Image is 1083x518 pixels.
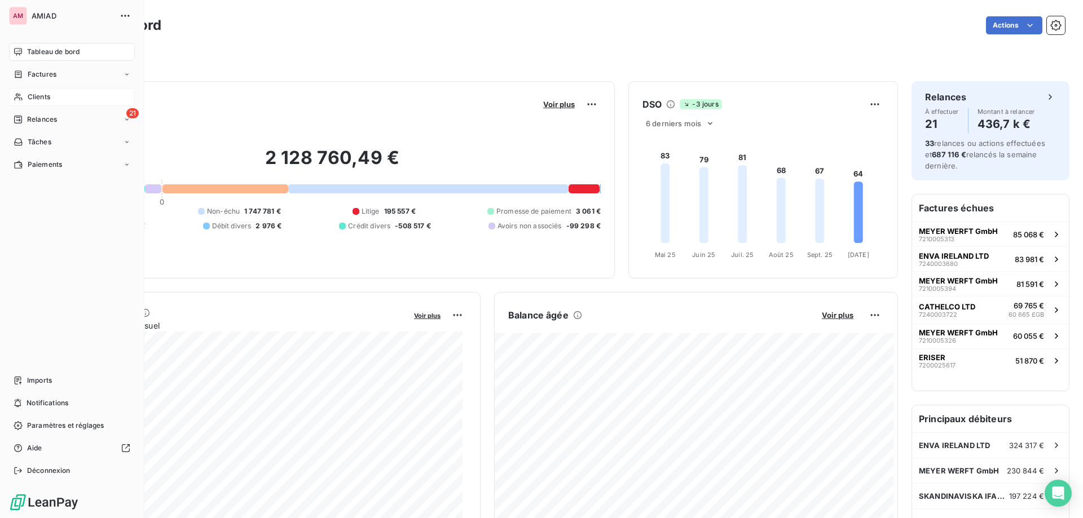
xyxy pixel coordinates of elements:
span: 195 557 € [384,206,416,216]
span: ERISER [919,353,945,362]
span: 81 591 € [1016,280,1044,289]
span: Relances [27,114,57,125]
span: -3 jours [680,99,721,109]
span: 69 765 € [1014,301,1044,310]
span: Non-échu [207,206,240,216]
h2: 2 128 760,49 € [64,147,601,180]
div: Open Intercom Messenger [1045,480,1072,507]
span: 60 665 £GB [1009,310,1044,320]
span: 85 068 € [1013,230,1044,239]
span: Crédit divers [348,221,390,231]
span: MEYER WERFT GmbH [919,227,998,236]
span: 83 981 € [1015,255,1044,264]
span: 2 976 € [256,221,281,231]
span: Clients [28,92,50,102]
span: relances ou actions effectuées et relancés la semaine dernière. [925,139,1045,170]
span: 7240003680 [919,260,958,267]
tspan: Juin 25 [692,251,715,259]
span: AMIAD [32,11,113,20]
span: 7210005313 [919,236,954,242]
span: Tableau de bord [27,47,80,57]
span: Avoirs non associés [498,221,562,231]
h6: Factures échues [912,194,1069,222]
img: Logo LeanPay [9,493,79,511]
h6: DSO [642,98,662,111]
span: Montant à relancer [978,108,1035,115]
h6: Principaux débiteurs [912,405,1069,432]
div: AM [9,7,27,25]
span: 687 116 € [932,150,966,159]
h6: Balance âgée [508,308,569,322]
span: Paramètres et réglages [27,420,104,431]
span: -99 298 € [566,221,601,231]
tspan: Sept. 25 [807,251,833,259]
span: 324 317 € [1009,441,1044,450]
span: Factures [28,69,56,79]
span: Voir plus [822,311,853,320]
span: Déconnexion [27,466,71,476]
span: 0 [160,197,164,206]
span: 197 224 € [1009,492,1044,501]
button: Voir plus [540,99,578,109]
a: Aide [9,439,135,457]
span: Chiffre d'affaires mensuel [64,320,406,331]
span: 230 844 € [1007,466,1044,475]
tspan: Août 25 [769,251,794,259]
span: ENVA IRELAND LTD [919,441,990,450]
span: Tâches [28,137,51,147]
span: 7240003722 [919,311,957,318]
span: Voir plus [414,312,441,320]
span: 33 [925,139,934,148]
h4: 436,7 k € [978,115,1035,133]
span: MEYER WERFT GmbH [919,276,998,285]
tspan: Juil. 25 [731,251,754,259]
span: ENVA IRELAND LTD [919,251,989,260]
button: ERISER720002561751 870 € [912,348,1069,373]
span: À effectuer [925,108,959,115]
h6: Relances [925,90,966,104]
tspan: [DATE] [848,251,869,259]
span: Imports [27,375,52,386]
span: Notifications [27,398,68,408]
button: MEYER WERFT GmbH721000539481 591 € [912,271,1069,296]
span: Paiements [28,160,62,170]
span: 1 747 781 € [244,206,281,216]
span: -508 517 € [395,221,431,231]
span: Aide [27,443,42,453]
span: Litige [362,206,380,216]
button: ENVA IRELAND LTD724000368083 981 € [912,246,1069,271]
button: Voir plus [411,310,444,320]
span: Débit divers [212,221,252,231]
span: 7210005394 [919,285,956,292]
button: MEYER WERFT GmbH721000531385 068 € [912,222,1069,246]
span: MEYER WERFT GmbH [919,466,999,475]
span: 21 [126,108,139,118]
button: Voir plus [818,310,857,320]
span: 3 061 € [576,206,601,216]
span: SKANDINAVISKA IFAB FILTERING AB [919,492,1009,501]
span: Promesse de paiement [496,206,571,216]
span: Voir plus [543,100,575,109]
span: 7200025617 [919,362,956,369]
tspan: Mai 25 [655,251,676,259]
span: 6 derniers mois [646,119,701,128]
button: MEYER WERFT GmbH721000532660 055 € [912,324,1069,348]
span: 7210005326 [919,337,956,344]
button: Actions [986,16,1042,34]
h4: 21 [925,115,959,133]
span: CATHELCO LTD [919,302,975,311]
span: 60 055 € [1013,331,1044,340]
span: MEYER WERFT GmbH [919,328,998,337]
button: CATHELCO LTD724000372269 765 €60 665 £GB [912,296,1069,324]
span: 51 870 € [1015,356,1044,365]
